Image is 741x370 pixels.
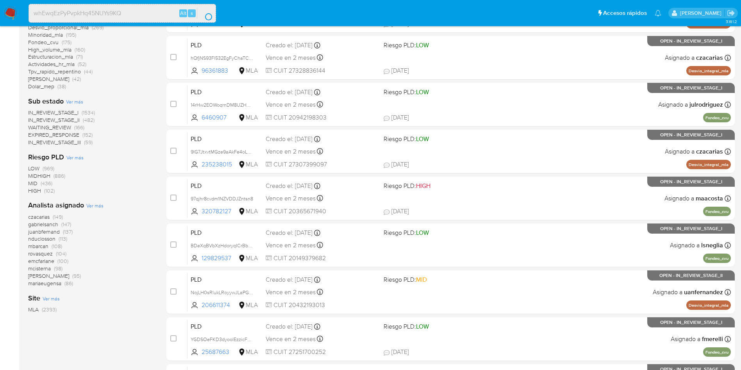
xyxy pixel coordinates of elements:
[29,8,216,18] input: Buscar usuario o caso...
[727,9,735,17] a: Salir
[680,9,724,17] p: yesica.facco@mercadolibre.com
[197,8,213,19] button: search-icon
[603,9,647,17] span: Accesos rápidos
[191,9,193,17] span: s
[655,10,661,16] a: Notificaciones
[726,18,737,25] span: 3.161.2
[180,9,186,17] span: Alt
